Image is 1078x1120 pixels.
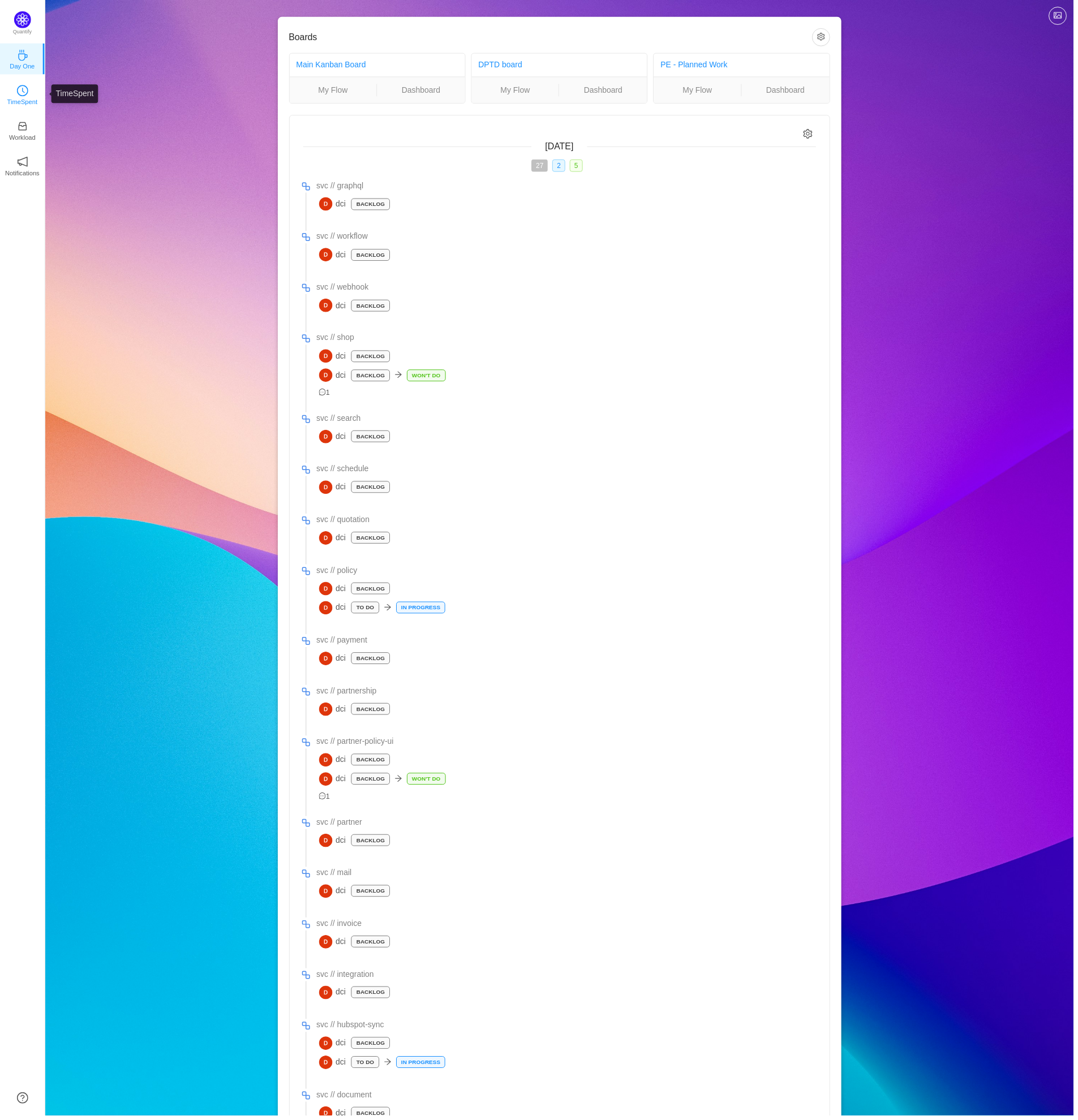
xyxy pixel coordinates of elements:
img: D [320,756,334,770]
span: dci [320,198,347,212]
span: dci [320,888,347,902]
p: In Progress [398,605,446,615]
img: D [320,776,334,789]
span: svc // integration [318,972,376,984]
span: svc // invoice [318,921,363,933]
a: svc // payment [318,637,819,649]
i: icon: clock-circle [17,85,28,97]
span: svc // quotation [318,516,371,528]
span: dci [320,604,347,617]
p: Backlog [353,1042,391,1053]
a: icon: coffeeDay One [17,53,28,64]
img: D [320,654,334,668]
a: svc // schedule [318,465,819,477]
span: dci [320,654,347,668]
img: D [320,584,334,598]
a: svc // webhook [318,282,819,294]
p: Backlog [353,484,391,494]
img: D [320,604,334,617]
p: To Do [353,1061,380,1072]
span: dci [320,776,347,789]
p: Backlog [353,301,391,312]
span: dci [320,1041,347,1054]
p: Backlog [353,352,391,363]
button: icon: setting [815,28,834,46]
i: icon: arrow-right [396,778,404,786]
span: dci [320,370,347,384]
i: icon: arrow-right [385,1062,393,1070]
a: icon: notificationNotifications [17,160,28,171]
a: Main Kanban Board [298,61,368,70]
a: Dashboard [745,84,833,97]
a: svc // shop [318,333,819,345]
i: icon: arrow-right [396,372,404,380]
span: 1 [320,796,332,804]
a: svc // mail [318,871,819,882]
span: dci [320,249,347,262]
img: D [320,888,334,902]
span: dci [320,1060,347,1074]
a: svc // quotation [318,516,819,528]
p: Backlog [353,757,391,768]
span: dci [320,584,347,598]
i: icon: coffee [17,50,28,61]
span: 2 [555,160,568,173]
a: svc // policy [318,567,819,579]
a: svc // invoice [318,921,819,933]
p: Quantify [13,28,32,36]
a: svc // hubspot-sync [318,1023,819,1035]
span: svc // payment [318,637,369,649]
i: icon: inbox [17,121,28,132]
img: D [320,705,334,719]
span: dci [320,939,347,953]
img: D [320,837,334,851]
p: Backlog [353,200,391,210]
p: Backlog [353,940,391,951]
span: svc // partner [318,820,364,832]
span: svc // mail [318,871,353,882]
a: svc // search [318,414,819,426]
a: svc // graphql [318,180,819,192]
span: dci [320,756,347,770]
span: svc // partnership [318,688,379,700]
span: dci [320,351,347,364]
p: Day One [10,62,35,72]
a: svc // partner-policy-ui [318,739,819,751]
span: dci [320,837,347,851]
img: D [320,198,334,212]
img: D [320,370,334,384]
button: icon: picture [1053,7,1071,25]
span: dci [320,432,347,445]
i: icon: setting [806,130,816,139]
a: icon: clock-circleTimeSpent [17,89,28,100]
a: icon: inboxWorkload [17,124,28,136]
span: svc // schedule [318,465,371,477]
a: icon: question-circle [17,1097,28,1108]
span: svc // partner-policy-ui [318,739,396,751]
span: 5 [572,160,585,173]
img: D [320,1041,334,1054]
img: D [320,249,334,262]
span: svc // hubspot-sync [318,1023,386,1035]
img: D [320,1060,334,1074]
p: Backlog [353,585,391,596]
i: icon: arrow-right [385,606,393,614]
span: svc // shop [318,333,356,345]
img: D [320,300,334,313]
p: Won't do [409,372,447,382]
p: Workload [9,133,36,143]
a: DPTD board [480,61,525,70]
a: svc // partner [318,820,819,832]
p: Won't do [409,777,447,787]
span: dci [320,990,347,1003]
p: Backlog [353,372,391,382]
img: Quantify [14,11,31,28]
p: Backlog [353,991,391,1002]
a: svc // document [318,1093,819,1105]
i: icon: message [320,796,328,803]
span: dci [320,533,347,547]
span: 1 [320,390,332,398]
p: To Do [353,605,380,615]
span: svc // workflow [318,231,370,243]
span: dci [320,483,347,496]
